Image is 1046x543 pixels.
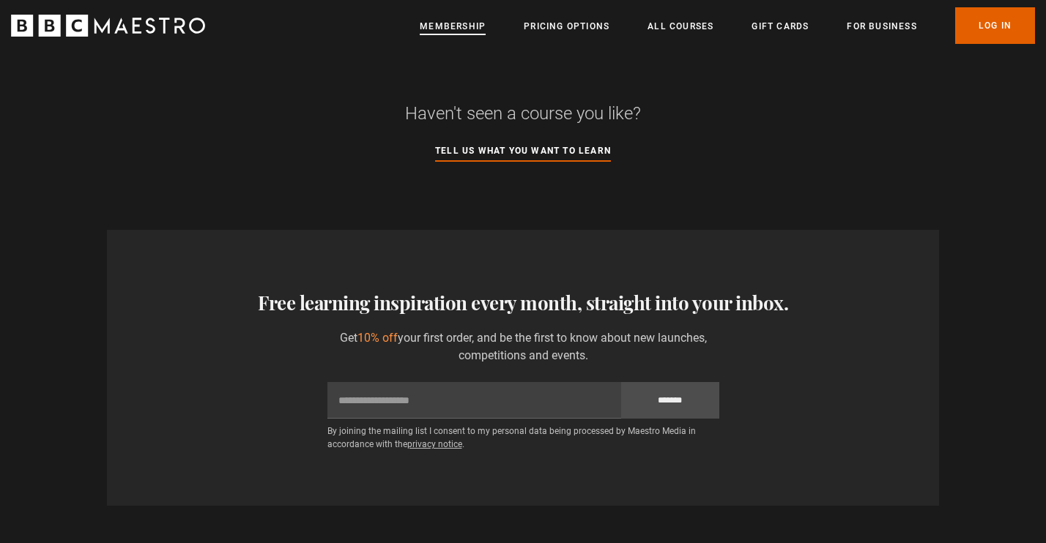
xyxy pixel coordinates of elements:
svg: BBC Maestro [11,15,205,37]
span: 10% off [357,331,398,345]
a: Membership [420,19,486,34]
p: Get your first order, and be the first to know about new launches, competitions and events. [327,329,719,364]
nav: Primary [420,7,1035,44]
p: By joining the mailing list I consent to my personal data being processed by Maestro Media in acc... [327,424,719,451]
h3: Free learning inspiration every month, straight into your inbox. [119,288,927,318]
h2: Haven't seen a course you like? [163,102,883,125]
a: privacy notice [407,439,462,449]
a: For business [847,19,916,34]
a: Gift Cards [752,19,809,34]
a: Pricing Options [524,19,609,34]
a: Log In [955,7,1035,44]
a: Tell us what you want to learn [435,143,611,160]
a: All Courses [648,19,713,34]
